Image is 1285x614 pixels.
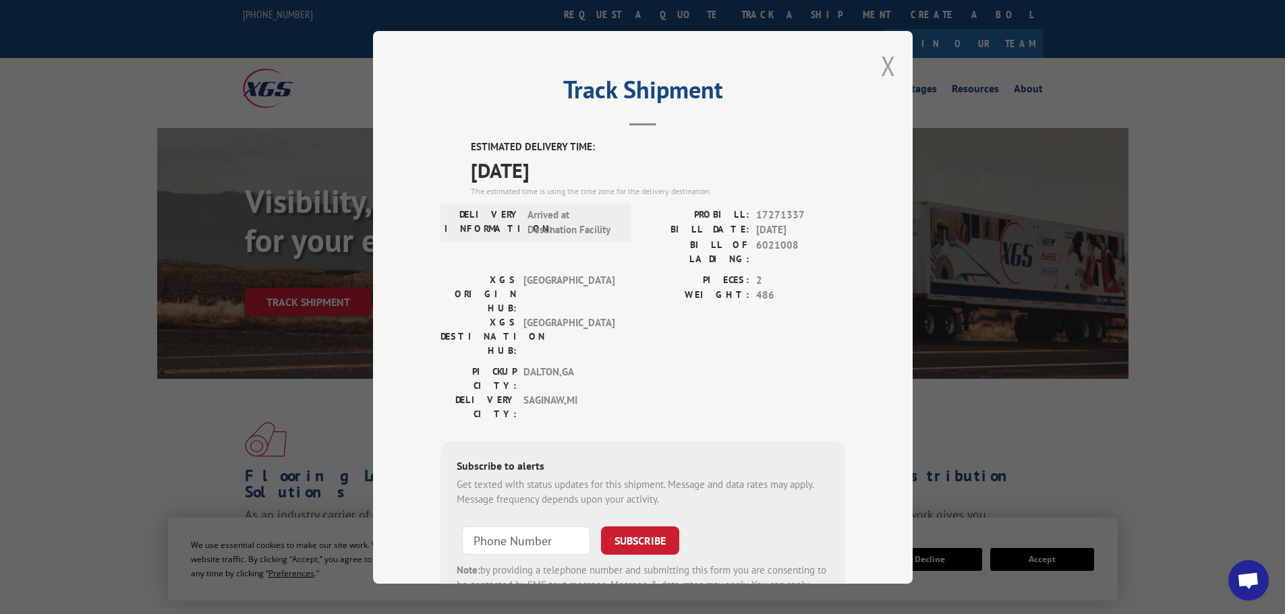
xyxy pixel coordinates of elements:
[462,526,590,554] input: Phone Number
[471,140,845,155] label: ESTIMATED DELIVERY TIME:
[440,364,517,392] label: PICKUP CITY:
[643,207,749,222] label: PROBILL:
[440,392,517,421] label: DELIVERY CITY:
[881,48,896,84] button: Close modal
[643,272,749,288] label: PIECES:
[643,222,749,238] label: BILL DATE:
[523,272,615,315] span: [GEOGRAPHIC_DATA]
[523,392,615,421] span: SAGINAW , MI
[523,315,615,357] span: [GEOGRAPHIC_DATA]
[440,315,517,357] label: XGS DESTINATION HUB:
[643,288,749,303] label: WEIGHT:
[756,207,845,222] span: 17271337
[527,207,619,237] span: Arrived at Destination Facility
[457,562,829,608] div: by providing a telephone number and submitting this form you are consenting to be contacted by SM...
[440,80,845,106] h2: Track Shipment
[471,185,845,197] div: The estimated time is using the time zone for the delivery destination.
[457,477,829,507] div: Get texted with status updates for this shipment. Message and data rates may apply. Message frequ...
[457,563,480,576] strong: Note:
[643,237,749,266] label: BILL OF LADING:
[440,272,517,315] label: XGS ORIGIN HUB:
[523,364,615,392] span: DALTON , GA
[1228,560,1269,601] div: Open chat
[756,237,845,266] span: 6021008
[471,154,845,185] span: [DATE]
[756,272,845,288] span: 2
[601,526,679,554] button: SUBSCRIBE
[756,222,845,238] span: [DATE]
[445,207,521,237] label: DELIVERY INFORMATION:
[457,457,829,477] div: Subscribe to alerts
[756,288,845,303] span: 486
